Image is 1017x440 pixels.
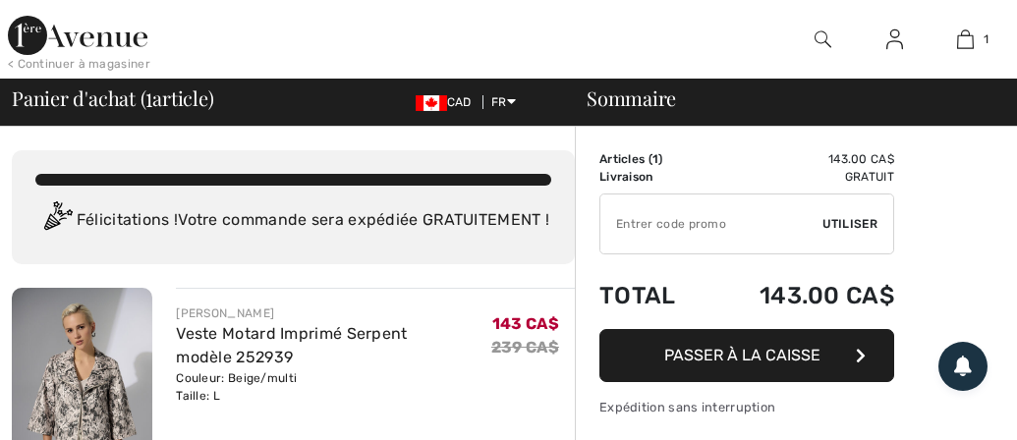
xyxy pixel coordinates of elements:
span: CAD [416,95,480,109]
img: Congratulation2.svg [37,201,77,241]
a: Se connecter [871,27,919,52]
td: Articles ( ) [599,150,706,168]
img: Canadian Dollar [416,95,447,111]
span: 1 [652,152,658,166]
span: 1 [145,83,152,109]
td: Gratuit [706,168,894,186]
td: Total [599,262,706,329]
a: Veste Motard Imprimé Serpent modèle 252939 [176,324,407,366]
img: 1ère Avenue [8,16,147,55]
s: 239 CA$ [491,338,559,357]
div: Expédition sans interruption [599,398,894,416]
img: Mon panier [957,27,974,51]
span: 143 CA$ [492,314,559,333]
span: Passer à la caisse [664,346,820,364]
span: Utiliser [822,215,877,233]
input: Code promo [600,194,822,253]
div: Couleur: Beige/multi Taille: L [176,369,491,405]
a: 1 [932,27,1000,51]
td: 143.00 CA$ [706,150,894,168]
td: Livraison [599,168,706,186]
td: 143.00 CA$ [706,262,894,329]
img: Mes infos [886,27,903,51]
span: Panier d'achat ( article) [12,88,214,108]
div: [PERSON_NAME] [176,304,491,322]
div: Félicitations ! Votre commande sera expédiée GRATUITEMENT ! [35,201,551,241]
button: Passer à la caisse [599,329,894,382]
div: Sommaire [563,88,1005,108]
div: < Continuer à magasiner [8,55,150,73]
img: recherche [815,27,831,51]
span: FR [491,95,516,109]
span: 1 [984,30,989,48]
